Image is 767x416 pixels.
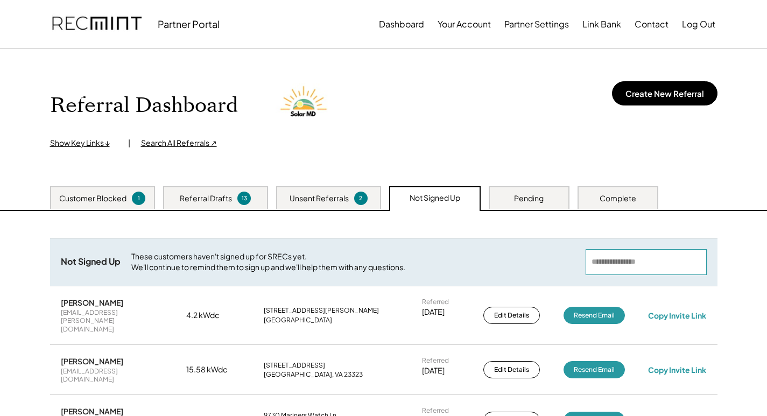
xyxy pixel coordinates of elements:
[61,406,123,416] div: [PERSON_NAME]
[61,256,121,267] div: Not Signed Up
[612,81,717,105] button: Create New Referral
[133,194,144,202] div: 1
[379,13,424,35] button: Dashboard
[564,361,625,378] button: Resend Email
[141,138,217,149] div: Search All Referrals ↗
[422,298,449,306] div: Referred
[422,365,445,376] div: [DATE]
[504,13,569,35] button: Partner Settings
[264,306,379,315] div: [STREET_ADDRESS][PERSON_NAME]
[438,13,491,35] button: Your Account
[180,193,232,204] div: Referral Drafts
[61,298,123,307] div: [PERSON_NAME]
[264,370,363,379] div: [GEOGRAPHIC_DATA], VA 23323
[422,307,445,318] div: [DATE]
[356,194,366,202] div: 2
[239,194,249,202] div: 13
[131,251,575,272] div: These customers haven't signed up for SRECs yet. We'll continue to remind them to sign up and we'...
[276,76,335,135] img: Solar%20MD%20LOgo.png
[128,138,130,149] div: |
[483,361,540,378] button: Edit Details
[582,13,621,35] button: Link Bank
[50,138,117,149] div: Show Key Links ↓
[422,356,449,365] div: Referred
[158,18,220,30] div: Partner Portal
[483,307,540,324] button: Edit Details
[635,13,669,35] button: Contact
[648,365,706,375] div: Copy Invite Link
[290,193,349,204] div: Unsent Referrals
[600,193,636,204] div: Complete
[682,13,715,35] button: Log Out
[648,311,706,320] div: Copy Invite Link
[59,193,126,204] div: Customer Blocked
[61,367,163,384] div: [EMAIL_ADDRESS][DOMAIN_NAME]
[264,316,332,325] div: [GEOGRAPHIC_DATA]
[186,364,240,375] div: 15.58 kWdc
[61,356,123,366] div: [PERSON_NAME]
[564,307,625,324] button: Resend Email
[186,310,240,321] div: 4.2 kWdc
[264,361,325,370] div: [STREET_ADDRESS]
[410,193,460,203] div: Not Signed Up
[61,308,163,334] div: [EMAIL_ADDRESS][PERSON_NAME][DOMAIN_NAME]
[50,93,238,118] h1: Referral Dashboard
[422,406,449,415] div: Referred
[52,6,142,43] img: recmint-logotype%403x.png
[514,193,544,204] div: Pending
